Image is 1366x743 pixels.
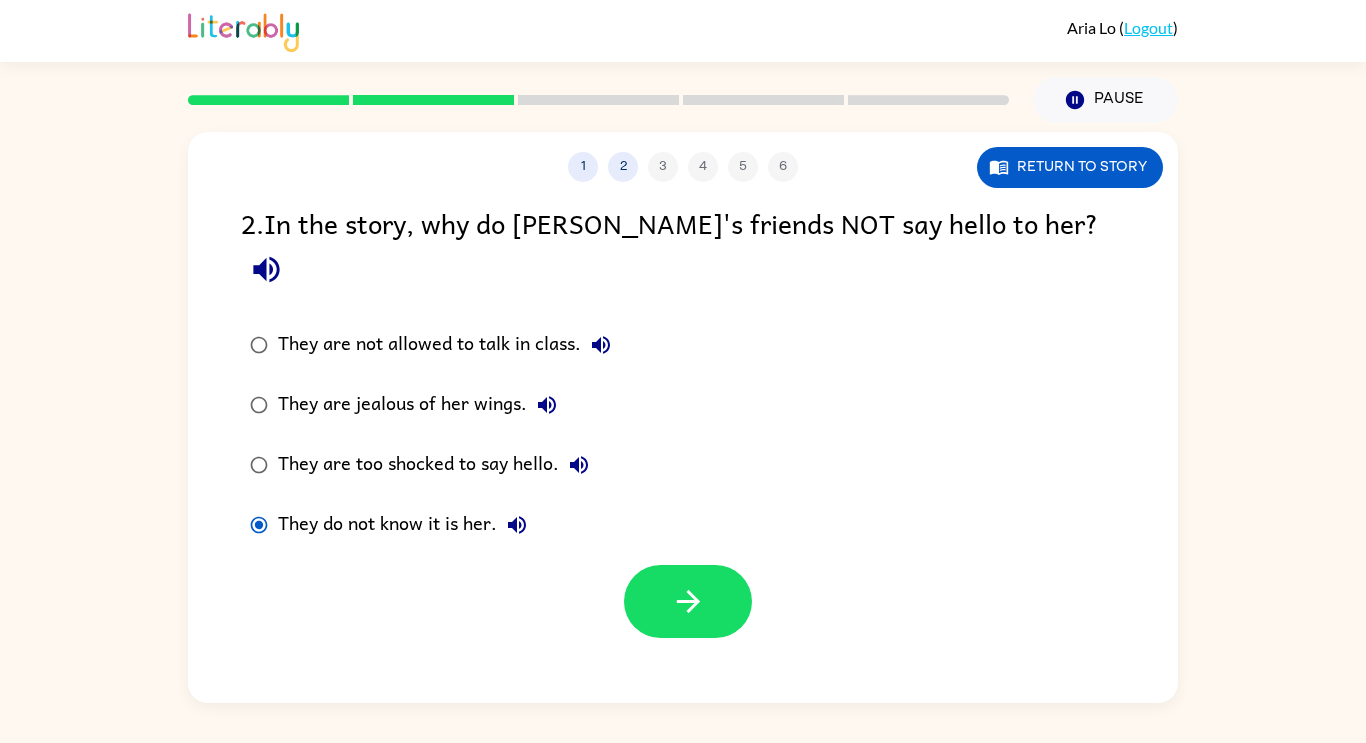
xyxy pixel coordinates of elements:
button: Return to story [977,147,1163,188]
div: They do not know it is her. [278,505,537,545]
button: 2 [608,152,638,182]
img: Literably [188,8,299,52]
a: Logout [1124,18,1173,37]
div: 2 . In the story, why do [PERSON_NAME]'s friends NOT say hello to her? [241,202,1125,295]
div: They are jealous of her wings. [278,385,567,425]
button: They are jealous of her wings. [527,385,567,425]
button: They are not allowed to talk in class. [581,325,621,365]
div: They are not allowed to talk in class. [278,325,621,365]
button: They are too shocked to say hello. [559,445,599,485]
button: They do not know it is her. [497,505,537,545]
span: Aria Lo [1067,18,1119,37]
div: They are too shocked to say hello. [278,445,599,485]
button: Pause [1033,77,1178,123]
button: 1 [568,152,598,182]
div: ( ) [1067,18,1178,37]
